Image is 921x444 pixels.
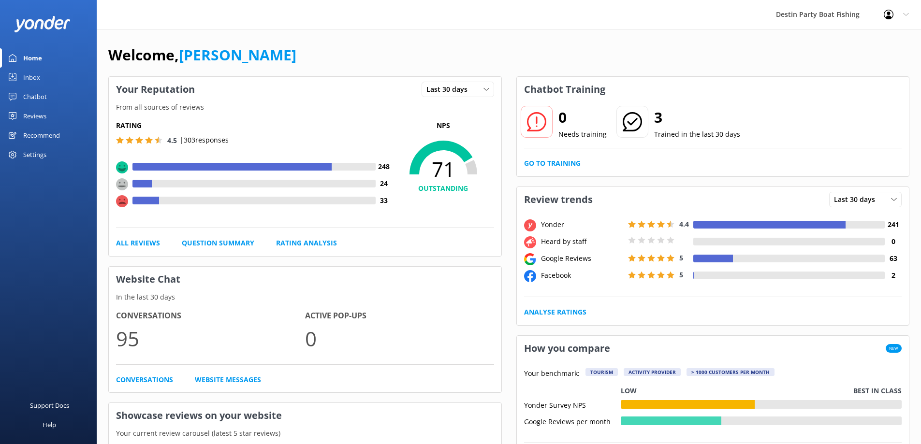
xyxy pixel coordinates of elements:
p: In the last 30 days [109,292,501,302]
h4: OUTSTANDING [393,183,494,194]
h3: Your Reputation [109,77,202,102]
p: Your benchmark: [524,368,580,380]
p: 95 [116,322,305,355]
p: Best in class [853,386,902,396]
p: Trained in the last 30 days [654,129,740,140]
h4: 248 [376,161,393,172]
div: Home [23,48,42,68]
a: All Reviews [116,238,160,248]
h3: Chatbot Training [517,77,613,102]
span: 5 [679,253,683,262]
a: Website Messages [195,374,261,385]
div: Facebook [539,270,626,281]
h2: 0 [558,106,607,129]
h4: Active Pop-ups [305,310,494,322]
h4: 24 [376,178,393,189]
p: NPS [393,120,494,131]
div: Settings [23,145,46,164]
span: 4.4 [679,219,689,229]
a: Go to Training [524,158,581,169]
a: Question Summary [182,238,254,248]
h1: Welcome, [108,43,296,67]
a: [PERSON_NAME] [179,45,296,65]
p: Low [621,386,637,396]
h4: 241 [885,219,902,230]
p: Needs training [558,129,607,140]
div: Heard by staff [539,236,626,247]
img: yonder-white-logo.png [15,16,70,32]
h2: 3 [654,106,740,129]
span: 5 [679,270,683,279]
h3: Website Chat [109,267,501,292]
h4: Conversations [116,310,305,322]
div: Yonder [539,219,626,230]
h3: Review trends [517,187,600,212]
h3: How you compare [517,336,617,361]
div: Help [43,415,56,434]
a: Analyse Ratings [524,307,586,317]
div: Google Reviews per month [524,416,621,425]
div: Support Docs [30,396,69,415]
p: | 303 responses [180,135,229,145]
h4: 33 [376,195,393,206]
div: Chatbot [23,87,47,106]
p: Your current review carousel (latest 5 star reviews) [109,428,501,439]
span: 4.5 [167,136,177,145]
div: Tourism [585,368,618,376]
div: Recommend [23,126,60,145]
span: 71 [393,157,494,181]
div: Yonder Survey NPS [524,400,621,409]
div: Reviews [23,106,46,126]
div: > 1000 customers per month [687,368,775,376]
div: Activity Provider [624,368,681,376]
div: Inbox [23,68,40,87]
h4: 2 [885,270,902,281]
p: 0 [305,322,494,355]
span: Last 30 days [834,194,881,205]
h3: Showcase reviews on your website [109,403,501,428]
h4: 63 [885,253,902,264]
h4: 0 [885,236,902,247]
a: Conversations [116,374,173,385]
p: From all sources of reviews [109,102,501,113]
span: New [886,344,902,353]
div: Google Reviews [539,253,626,264]
a: Rating Analysis [276,238,337,248]
span: Last 30 days [426,84,473,95]
h5: Rating [116,120,393,131]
